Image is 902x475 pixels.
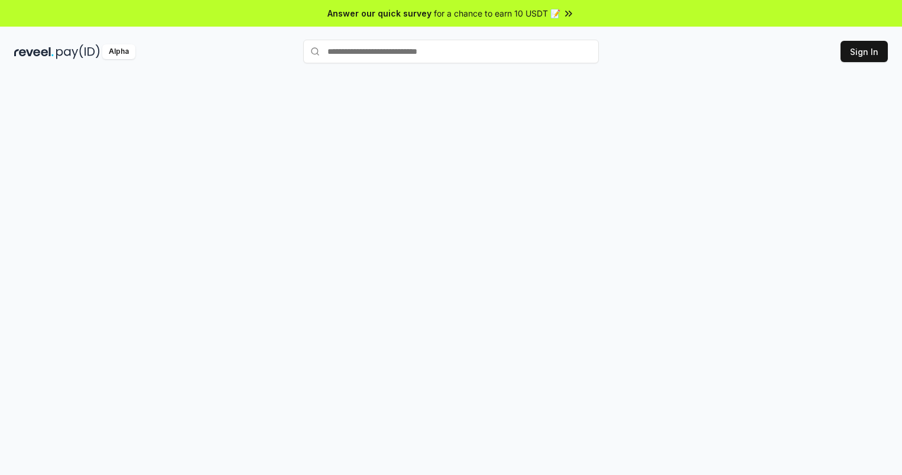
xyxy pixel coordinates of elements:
button: Sign In [841,41,888,62]
span: for a chance to earn 10 USDT 📝 [434,7,560,20]
div: Alpha [102,44,135,59]
span: Answer our quick survey [327,7,431,20]
img: pay_id [56,44,100,59]
img: reveel_dark [14,44,54,59]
